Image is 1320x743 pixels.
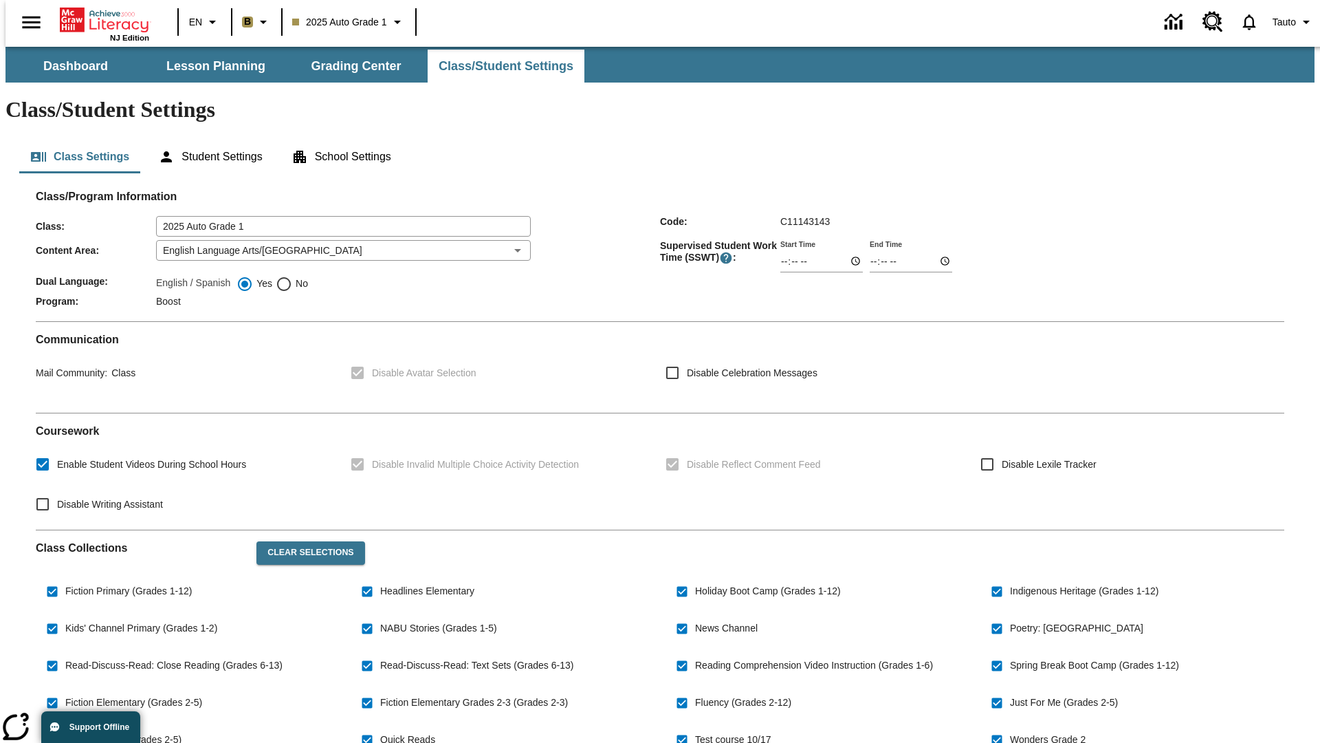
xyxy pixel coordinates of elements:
[660,240,780,265] span: Supervised Student Work Time (SSWT) :
[687,457,821,472] span: Disable Reflect Comment Feed
[870,239,902,249] label: End Time
[107,367,135,378] span: Class
[1156,3,1194,41] a: Data Center
[5,97,1314,122] h1: Class/Student Settings
[1273,15,1296,30] span: Tauto
[36,204,1284,310] div: Class/Program Information
[372,457,579,472] span: Disable Invalid Multiple Choice Activity Detection
[36,296,156,307] span: Program :
[292,15,387,30] span: 2025 Auto Grade 1
[36,333,1284,346] h2: Communication
[256,541,364,565] button: Clear Selections
[43,58,108,74] span: Dashboard
[5,47,1314,83] div: SubNavbar
[11,2,52,43] button: Open side menu
[780,239,815,249] label: Start Time
[41,711,140,743] button: Support Offline
[65,584,192,599] span: Fiction Primary (Grades 1-12)
[183,10,227,34] button: Language: EN, Select a language
[57,457,246,472] span: Enable Student Videos During School Hours
[1010,621,1143,636] span: Poetry: [GEOGRAPHIC_DATA]
[372,366,476,380] span: Disable Avatar Selection
[166,58,265,74] span: Lesson Planning
[7,50,144,83] button: Dashboard
[311,58,401,74] span: Grading Center
[36,245,156,256] span: Content Area :
[1267,10,1320,34] button: Profile/Settings
[65,696,202,710] span: Fiction Elementary (Grades 2-5)
[1010,658,1179,673] span: Spring Break Boot Camp (Grades 1-12)
[695,621,758,636] span: News Channel
[60,5,149,42] div: Home
[110,34,149,42] span: NJ Edition
[380,621,497,636] span: NABU Stories (Grades 1-5)
[19,140,140,173] button: Class Settings
[236,10,277,34] button: Boost Class color is light brown. Change class color
[687,366,817,380] span: Disable Celebration Messages
[287,50,425,83] button: Grading Center
[1194,3,1231,41] a: Resource Center, Will open in new tab
[69,722,129,732] span: Support Offline
[5,50,586,83] div: SubNavbar
[57,497,163,512] span: Disable Writing Assistant
[36,424,1284,438] h2: Course work
[287,10,411,34] button: Class: 2025 Auto Grade 1, Select your class
[147,50,285,83] button: Lesson Planning
[156,240,531,261] div: English Language Arts/[GEOGRAPHIC_DATA]
[156,276,230,292] label: English / Spanish
[695,658,933,673] span: Reading Comprehension Video Instruction (Grades 1-6)
[1010,584,1158,599] span: Indigenous Heritage (Grades 1-12)
[1002,457,1097,472] span: Disable Lexile Tracker
[156,216,531,237] input: Class
[780,216,830,227] span: C11143143
[380,696,568,710] span: Fiction Elementary Grades 2-3 (Grades 2-3)
[380,584,474,599] span: Headlines Elementary
[253,277,272,291] span: Yes
[36,541,245,554] h2: Class Collections
[428,50,584,83] button: Class/Student Settings
[244,13,251,30] span: B
[189,15,202,30] span: EN
[36,367,107,378] span: Mail Community :
[36,221,156,232] span: Class :
[1010,696,1118,710] span: Just For Me (Grades 2-5)
[65,621,217,636] span: Kids' Channel Primary (Grades 1-2)
[36,333,1284,402] div: Communication
[1231,4,1267,40] a: Notifications
[147,140,273,173] button: Student Settings
[60,6,149,34] a: Home
[380,658,573,673] span: Read-Discuss-Read: Text Sets (Grades 6-13)
[280,140,402,173] button: School Settings
[695,696,791,710] span: Fluency (Grades 2-12)
[439,58,573,74] span: Class/Student Settings
[719,251,733,265] button: Supervised Student Work Time is the timeframe when students can take LevelSet and when lessons ar...
[660,216,780,227] span: Code :
[36,276,156,287] span: Dual Language :
[156,296,181,307] span: Boost
[36,424,1284,519] div: Coursework
[19,140,1301,173] div: Class/Student Settings
[292,277,308,291] span: No
[65,658,283,673] span: Read-Discuss-Read: Close Reading (Grades 6-13)
[695,584,841,599] span: Holiday Boot Camp (Grades 1-12)
[36,190,1284,203] h2: Class/Program Information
